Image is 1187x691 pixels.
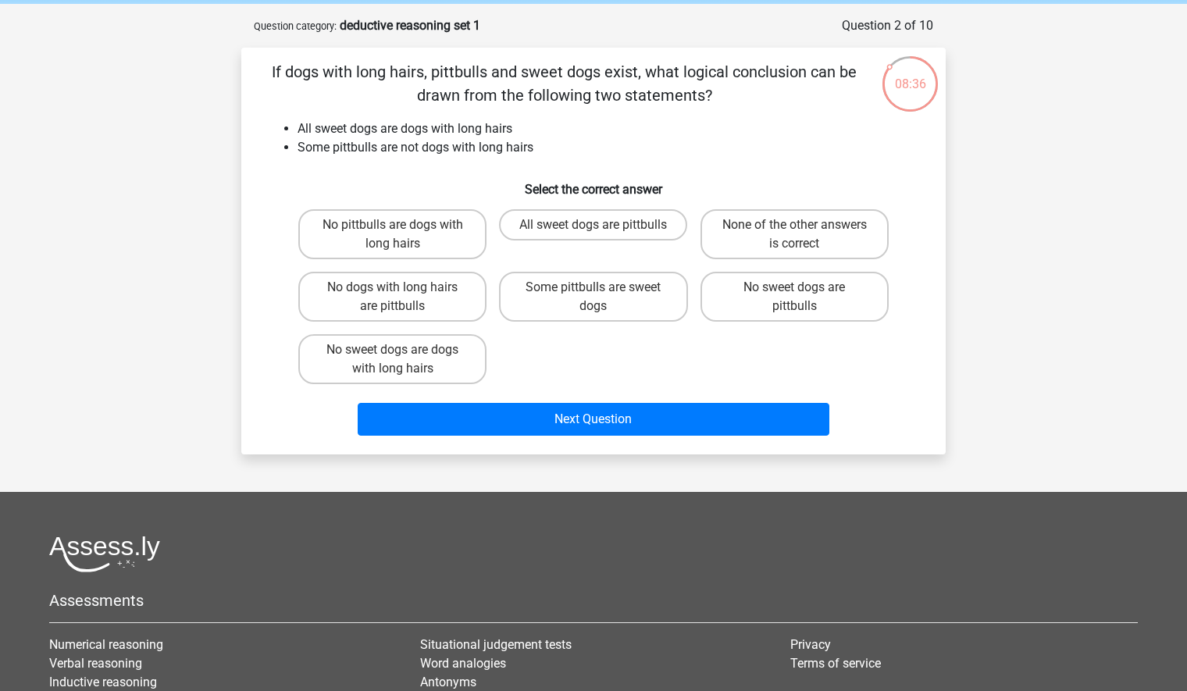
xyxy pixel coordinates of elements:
[266,60,862,107] p: If dogs with long hairs, pittbulls and sweet dogs exist, what logical conclusion can be drawn fro...
[700,272,889,322] label: No sweet dogs are pittbulls
[266,169,921,197] h6: Select the correct answer
[298,272,487,322] label: No dogs with long hairs are pittbulls
[790,656,881,671] a: Terms of service
[358,403,830,436] button: Next Question
[298,334,487,384] label: No sweet dogs are dogs with long hairs
[49,536,160,572] img: Assessly logo
[499,209,687,240] label: All sweet dogs are pittbulls
[420,675,476,689] a: Antonyms
[298,209,487,259] label: No pittbulls are dogs with long hairs
[700,209,889,259] label: None of the other answers is correct
[420,637,572,652] a: Situational judgement tests
[49,637,163,652] a: Numerical reasoning
[842,16,933,35] div: Question 2 of 10
[340,18,480,33] strong: deductive reasoning set 1
[49,656,142,671] a: Verbal reasoning
[49,675,157,689] a: Inductive reasoning
[298,138,921,157] li: Some pittbulls are not dogs with long hairs
[499,272,687,322] label: Some pittbulls are sweet dogs
[881,55,939,94] div: 08:36
[49,591,1138,610] h5: Assessments
[420,656,506,671] a: Word analogies
[298,119,921,138] li: All sweet dogs are dogs with long hairs
[790,637,831,652] a: Privacy
[254,20,337,32] small: Question category:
